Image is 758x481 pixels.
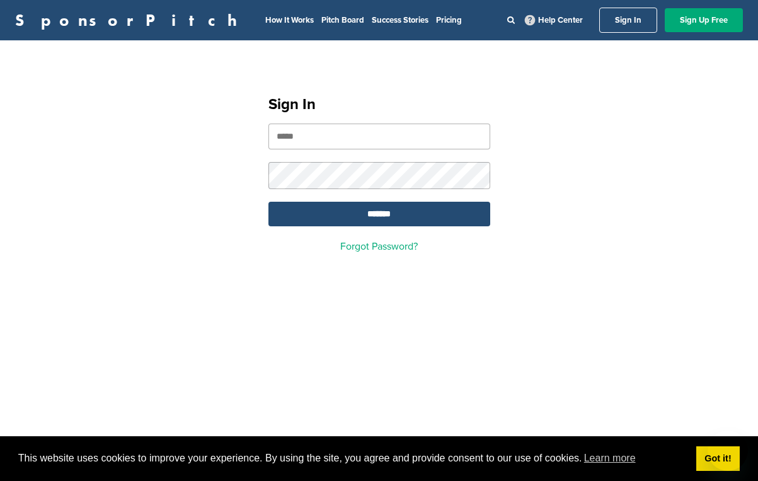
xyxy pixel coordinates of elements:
a: Sign Up Free [665,8,743,32]
a: learn more about cookies [582,449,638,468]
a: Pricing [436,15,462,25]
span: This website uses cookies to improve your experience. By using the site, you agree and provide co... [18,449,686,468]
iframe: Button to launch messaging window [708,431,748,471]
a: Forgot Password? [340,240,418,253]
h1: Sign In [268,93,490,116]
a: Success Stories [372,15,428,25]
a: SponsorPitch [15,12,245,28]
a: dismiss cookie message [696,446,740,472]
a: Help Center [522,13,585,28]
a: How It Works [265,15,314,25]
a: Sign In [599,8,657,33]
a: Pitch Board [321,15,364,25]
